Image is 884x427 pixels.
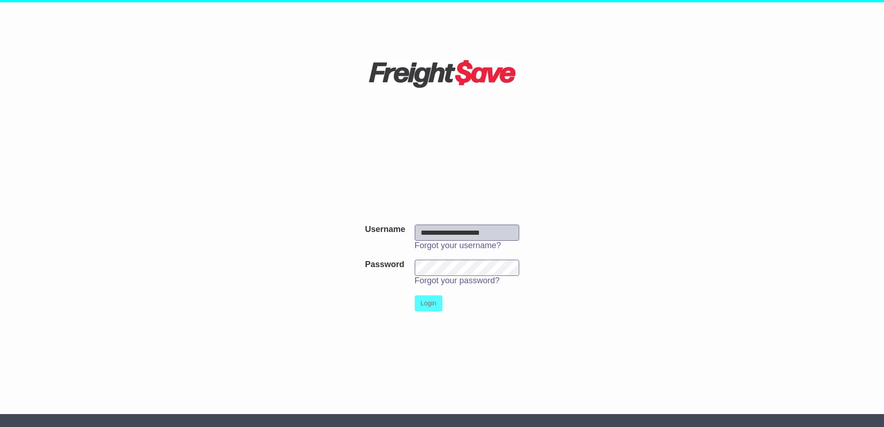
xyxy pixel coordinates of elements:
a: Forgot your username? [415,241,501,250]
button: Login [415,295,442,311]
label: Password [365,260,404,270]
label: Username [365,225,405,235]
a: Forgot your password? [415,276,500,285]
img: Freight Save [369,60,516,88]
